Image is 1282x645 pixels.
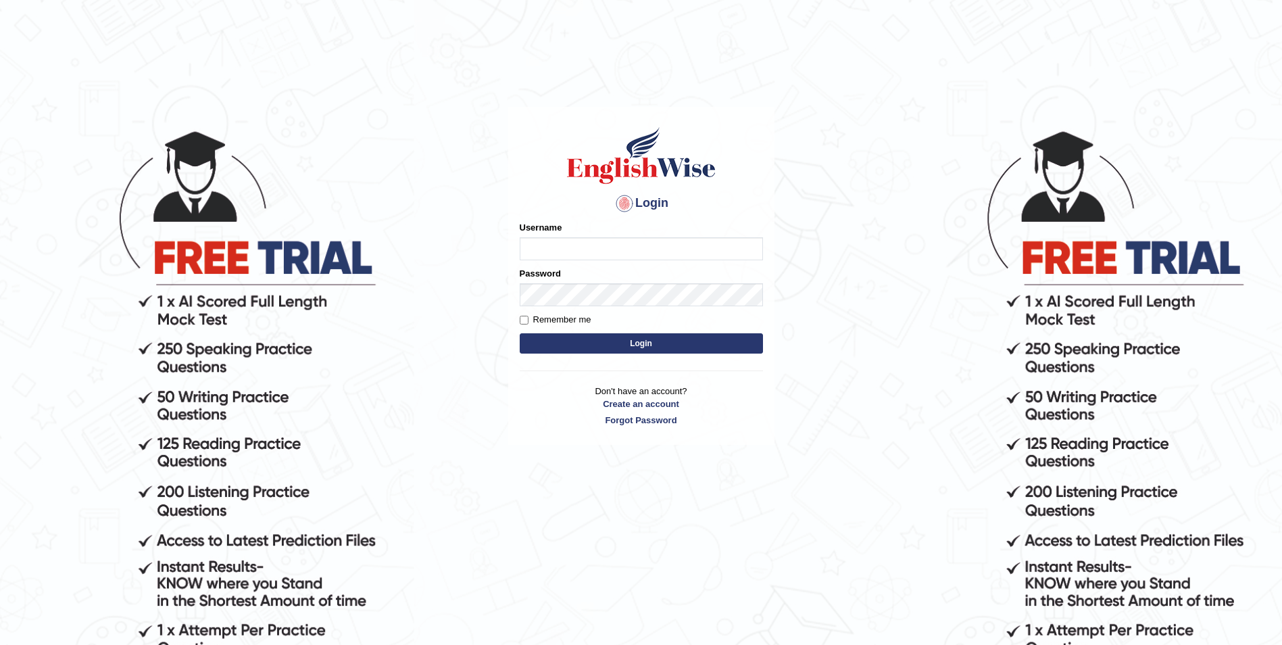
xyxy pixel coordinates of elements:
[520,316,528,325] input: Remember me
[520,398,763,410] a: Create an account
[520,414,763,427] a: Forgot Password
[520,313,591,327] label: Remember me
[520,267,561,280] label: Password
[520,221,562,234] label: Username
[520,385,763,427] p: Don't have an account?
[520,333,763,354] button: Login
[564,125,718,186] img: Logo of English Wise sign in for intelligent practice with AI
[520,193,763,214] h4: Login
